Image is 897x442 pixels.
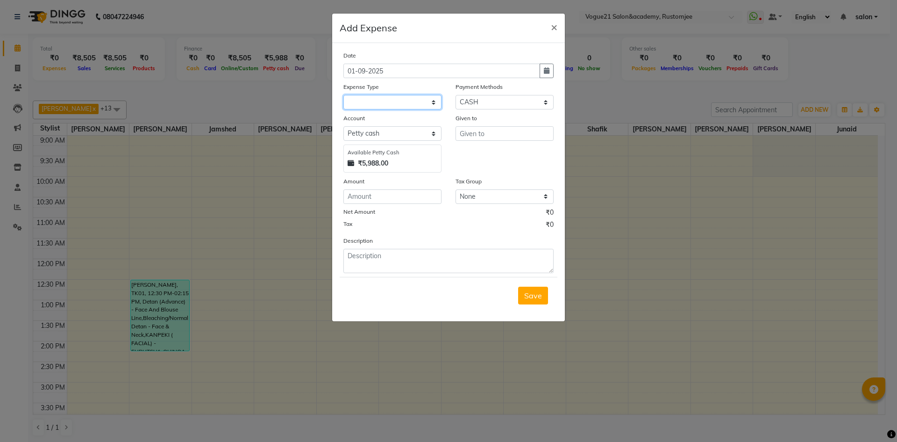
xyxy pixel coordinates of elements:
label: Net Amount [343,208,375,216]
input: Given to [456,126,554,141]
label: Tax [343,220,352,228]
label: Date [343,51,356,60]
span: Save [524,291,542,300]
button: Save [518,287,548,304]
label: Description [343,237,373,245]
label: Amount [343,177,364,186]
span: × [551,20,557,34]
strong: ₹5,988.00 [358,159,388,168]
button: Close [543,14,565,40]
label: Tax Group [456,177,482,186]
span: ₹0 [546,220,554,232]
label: Account [343,114,365,123]
h5: Add Expense [340,21,397,35]
label: Given to [456,114,477,123]
div: Available Petty Cash [348,149,437,157]
input: Amount [343,189,441,204]
span: ₹0 [546,208,554,220]
label: Payment Methods [456,83,503,91]
label: Expense Type [343,83,379,91]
